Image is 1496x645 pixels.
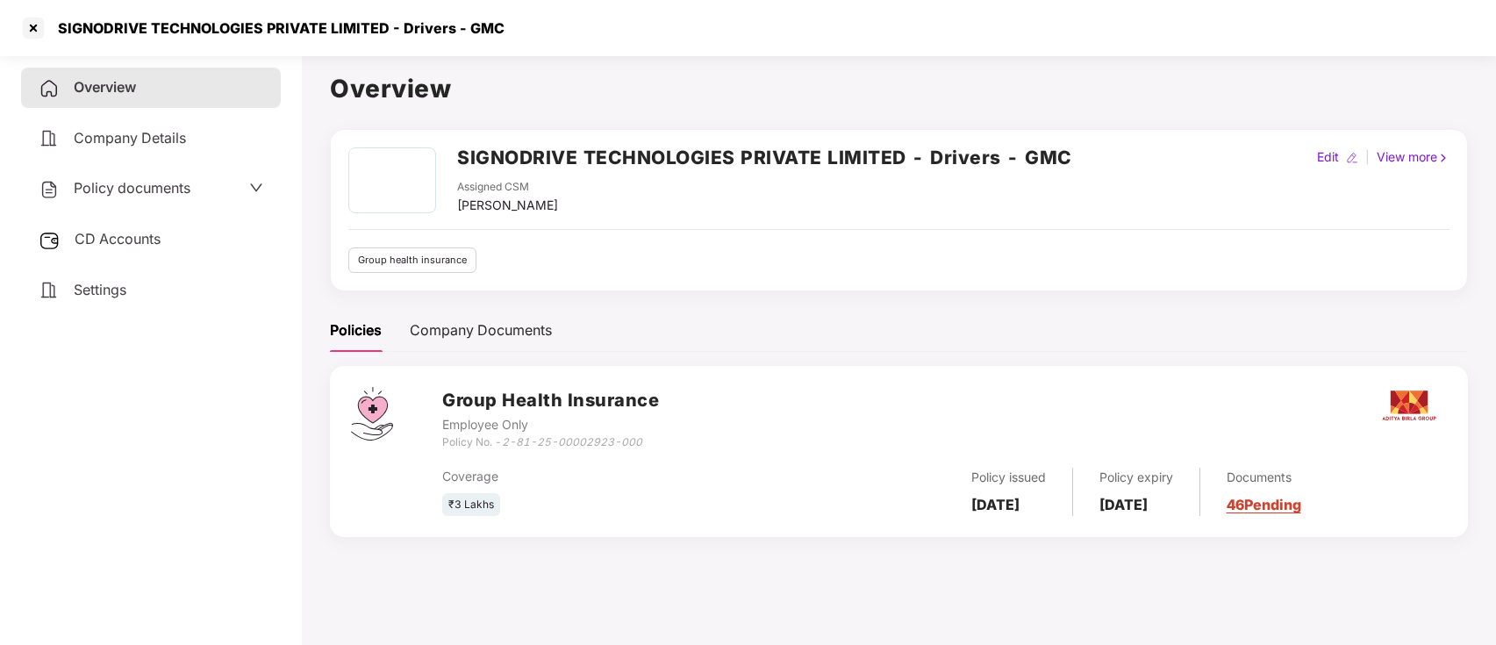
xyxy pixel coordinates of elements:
[1378,375,1440,436] img: aditya.png
[75,230,161,247] span: CD Accounts
[971,468,1046,487] div: Policy issued
[442,493,500,517] div: ₹3 Lakhs
[1346,152,1358,164] img: editIcon
[74,179,190,197] span: Policy documents
[74,129,186,147] span: Company Details
[330,319,382,341] div: Policies
[330,69,1468,108] h1: Overview
[410,319,552,341] div: Company Documents
[1313,147,1342,167] div: Edit
[502,435,642,448] i: 2-81-25-00002923-000
[1099,468,1173,487] div: Policy expiry
[351,387,393,441] img: svg+xml;base64,PHN2ZyB4bWxucz0iaHR0cDovL3d3dy53My5vcmcvMjAwMC9zdmciIHdpZHRoPSI0Ny43MTQiIGhlaWdodD...
[457,143,1072,172] h2: SIGNODRIVE TECHNOLOGIES PRIVATE LIMITED - Drivers - GMC
[442,415,659,434] div: Employee Only
[39,230,61,251] img: svg+xml;base64,PHN2ZyB3aWR0aD0iMjUiIGhlaWdodD0iMjQiIHZpZXdCb3g9IjAgMCAyNSAyNCIgZmlsbD0ibm9uZSIgeG...
[74,78,136,96] span: Overview
[74,281,126,298] span: Settings
[971,496,1020,513] b: [DATE]
[348,247,476,273] div: Group health insurance
[39,179,60,200] img: svg+xml;base64,PHN2ZyB4bWxucz0iaHR0cDovL3d3dy53My5vcmcvMjAwMC9zdmciIHdpZHRoPSIyNCIgaGVpZ2h0PSIyNC...
[1227,468,1301,487] div: Documents
[1227,496,1301,513] a: 46 Pending
[249,181,263,195] span: down
[1362,147,1373,167] div: |
[1373,147,1453,167] div: View more
[442,434,659,451] div: Policy No. -
[442,387,659,414] h3: Group Health Insurance
[442,467,777,486] div: Coverage
[47,19,505,37] div: SIGNODRIVE TECHNOLOGIES PRIVATE LIMITED - Drivers - GMC
[457,196,558,215] div: [PERSON_NAME]
[457,179,558,196] div: Assigned CSM
[39,280,60,301] img: svg+xml;base64,PHN2ZyB4bWxucz0iaHR0cDovL3d3dy53My5vcmcvMjAwMC9zdmciIHdpZHRoPSIyNCIgaGVpZ2h0PSIyNC...
[1437,152,1449,164] img: rightIcon
[39,128,60,149] img: svg+xml;base64,PHN2ZyB4bWxucz0iaHR0cDovL3d3dy53My5vcmcvMjAwMC9zdmciIHdpZHRoPSIyNCIgaGVpZ2h0PSIyNC...
[39,78,60,99] img: svg+xml;base64,PHN2ZyB4bWxucz0iaHR0cDovL3d3dy53My5vcmcvMjAwMC9zdmciIHdpZHRoPSIyNCIgaGVpZ2h0PSIyNC...
[1099,496,1148,513] b: [DATE]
